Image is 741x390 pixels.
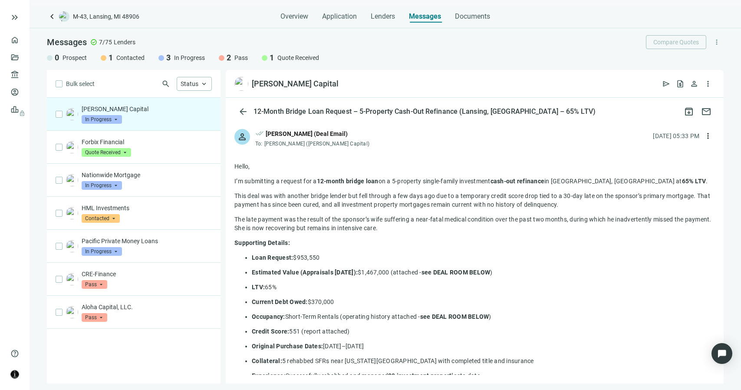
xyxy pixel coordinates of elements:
[704,79,712,88] span: more_vert
[701,106,711,117] span: mail
[82,204,212,212] p: HML Investments
[662,79,671,88] span: send
[66,273,78,285] img: c3ca3172-0736-45a5-9f6c-d6e640231ee8
[690,79,698,88] span: person
[676,79,685,88] span: request_quote
[66,141,78,153] img: 9c74dd18-5a3a-48e1-bbf5-cac8b8b48b2c
[109,53,113,63] span: 1
[264,141,369,147] span: [PERSON_NAME] ([PERSON_NAME] Capital)
[680,103,698,120] button: archive
[66,306,78,318] img: e3141642-d4f6-485e-9f1f-d98455ea0309
[238,106,248,117] span: arrow_back
[252,107,597,116] div: 12-Month Bridge Loan Request – 5-Property Cash-Out Refinance (Lansing, [GEOGRAPHIC_DATA] – 65% LTV)
[455,12,490,21] span: Documents
[266,129,348,139] div: [PERSON_NAME] (Deal Email)
[114,38,135,46] span: Lenders
[66,174,78,186] img: 0bc39c7f-d7ad-4d55-b3db-8267c729b207
[63,53,87,62] span: Prospect
[673,77,687,91] button: request_quote
[646,35,706,49] button: Compare Quotes
[653,131,699,141] div: [DATE] 05:33 PM
[82,181,122,190] span: In Progress
[82,237,212,245] p: Pacific Private Money Loans
[66,207,78,219] img: 384926dc-cb31-43a6-84c5-09bd79558510
[73,12,139,21] span: M-43, Lansing, MI 48906
[99,38,112,46] span: 7/75
[255,140,372,147] div: To:
[252,79,339,89] div: [PERSON_NAME] Capital
[82,303,212,311] p: Aloha Capital, LLC.
[116,53,145,62] span: Contacted
[82,270,212,278] p: CRE-Finance
[66,108,78,120] img: 050ecbbc-33a4-4638-ad42-49e587a38b20
[82,247,122,256] span: In Progress
[174,53,205,62] span: In Progress
[710,35,724,49] button: more_vert
[409,12,441,20] span: Messages
[82,280,107,289] span: Pass
[237,132,247,142] span: person
[234,53,248,62] span: Pass
[82,115,122,124] span: In Progress
[684,106,694,117] span: archive
[55,53,59,63] span: 0
[166,53,171,63] span: 3
[66,240,78,252] img: f0c8e67c-8c0e-4a2b-8b6b-48c2e6e563d8
[82,313,107,322] span: Pass
[82,171,212,179] p: Nationwide Mortgage
[711,343,732,364] div: Open Intercom Messenger
[82,214,120,223] span: Contacted
[161,79,170,88] span: search
[277,53,319,62] span: Quote Received
[47,37,87,47] span: Messages
[659,77,673,91] button: send
[234,103,252,120] button: arrow_back
[234,77,248,91] img: 050ecbbc-33a4-4638-ad42-49e587a38b20
[11,370,19,378] img: avatar
[687,77,701,91] button: person
[698,103,715,120] button: mail
[227,53,231,63] span: 2
[82,148,131,157] span: Quote Received
[181,80,198,87] span: Status
[82,105,212,113] p: [PERSON_NAME] Capital
[59,11,69,22] img: deal-logo
[10,349,19,358] span: help
[10,12,20,23] button: keyboard_double_arrow_right
[82,138,212,146] p: Forbix Financial
[270,53,274,63] span: 1
[280,12,308,21] span: Overview
[701,129,715,143] button: more_vert
[371,12,395,21] span: Lenders
[66,79,95,89] span: Bulk select
[255,129,264,140] span: done_all
[704,132,712,140] span: more_vert
[701,77,715,91] button: more_vert
[90,39,97,46] span: check_circle
[200,80,208,88] span: keyboard_arrow_up
[322,12,357,21] span: Application
[47,11,57,22] a: keyboard_arrow_left
[713,38,721,46] span: more_vert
